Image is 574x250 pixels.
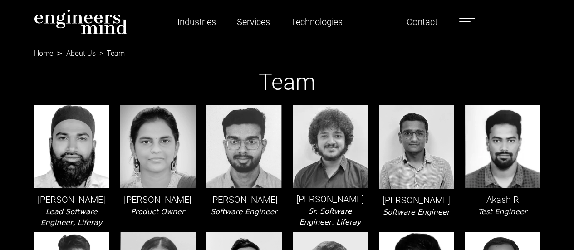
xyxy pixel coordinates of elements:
a: Technologies [287,11,346,32]
img: leader-img [293,105,368,188]
p: Akash R [465,193,540,206]
p: [PERSON_NAME] [293,192,368,206]
a: Industries [174,11,220,32]
a: About Us [66,49,96,58]
a: Contact [403,11,441,32]
p: [PERSON_NAME] [206,193,282,206]
p: [PERSON_NAME] [34,193,109,206]
img: leader-img [34,105,109,188]
img: leader-img [465,105,540,188]
img: leader-img [379,105,454,189]
p: [PERSON_NAME] [379,193,454,207]
i: Product Owner [131,207,184,216]
i: Test Engineer [478,207,527,216]
h1: Team [34,69,540,96]
img: leader-img [206,105,282,188]
i: Lead Software Engineer, Liferay [40,207,102,227]
a: Services [233,11,274,32]
img: logo [34,9,128,34]
a: Home [34,49,53,58]
p: [PERSON_NAME] [120,193,196,206]
i: Software Engineer [211,207,277,216]
nav: breadcrumb [34,44,540,54]
i: Software Engineer [383,208,450,216]
i: Sr. Software Engineer, Liferay [299,207,361,226]
li: Team [96,48,125,59]
img: leader-img [120,105,196,188]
